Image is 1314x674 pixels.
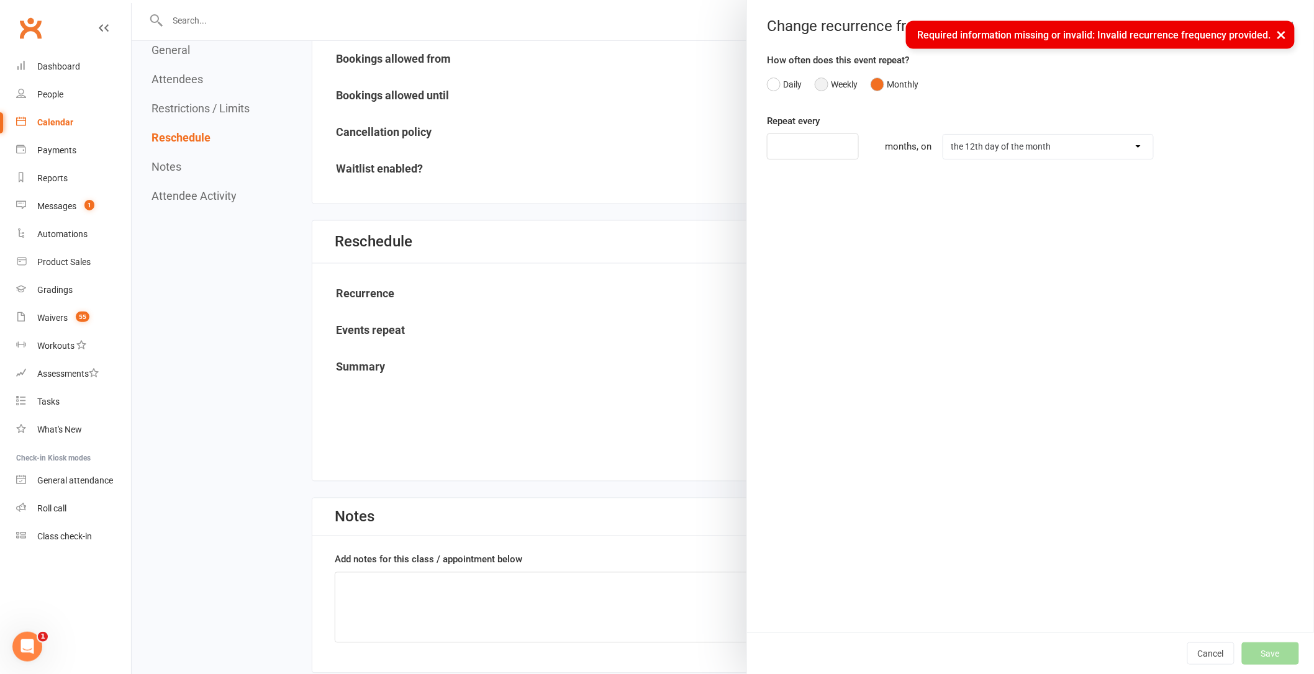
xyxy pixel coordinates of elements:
a: What's New [16,416,131,444]
div: Change recurrence frequency [747,17,1314,35]
a: Class kiosk mode [16,523,131,550]
button: Cancel [1187,642,1235,665]
a: Gradings [16,276,131,304]
div: Workouts [37,341,75,351]
div: Waivers [37,313,68,323]
a: Automations [16,220,131,248]
a: Assessments [16,360,131,388]
a: General attendance kiosk mode [16,467,131,495]
label: How often does this event repeat? [767,53,909,68]
div: Automations [37,229,88,239]
a: Calendar [16,109,131,137]
a: Clubworx [15,12,46,43]
div: Product Sales [37,257,91,267]
a: People [16,81,131,109]
span: 55 [76,312,89,322]
span: 1 [38,632,48,642]
div: Payments [37,145,76,155]
div: Required information missing or invalid: Invalid recurrence frequency provided. [906,21,1295,49]
a: Reports [16,164,131,192]
div: Dashboard [37,61,80,71]
a: Payments [16,137,131,164]
div: People [37,89,63,99]
div: Class check-in [37,531,92,541]
label: Repeat every [767,114,820,128]
div: Calendar [37,117,73,127]
button: Daily [767,73,802,96]
div: Gradings [37,285,73,295]
div: Reports [37,173,68,183]
span: 1 [84,200,94,210]
div: Tasks [37,397,60,407]
button: Weekly [815,73,858,96]
a: Product Sales [16,248,131,276]
div: General attendance [37,475,113,485]
a: Tasks [16,388,131,416]
button: Monthly [871,73,918,96]
a: Roll call [16,495,131,523]
div: Assessments [37,369,99,379]
div: months, on [767,133,1294,160]
iframe: Intercom live chat [12,632,42,662]
button: × [1271,21,1293,48]
div: What's New [37,425,82,434]
a: Waivers 55 [16,304,131,332]
a: Messages 1 [16,192,131,220]
div: Messages [37,201,76,211]
a: Workouts [16,332,131,360]
div: Roll call [37,503,66,513]
a: Dashboard [16,53,131,81]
